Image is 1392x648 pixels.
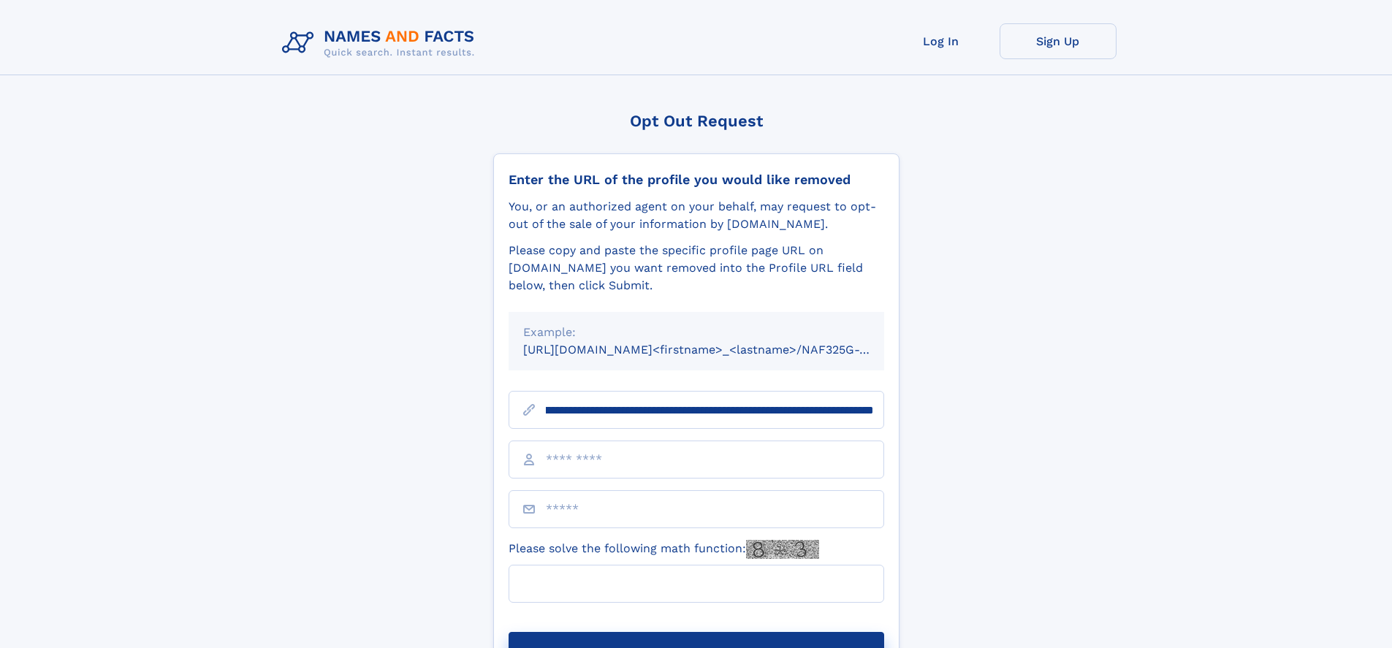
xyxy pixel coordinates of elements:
[276,23,487,63] img: Logo Names and Facts
[883,23,1000,59] a: Log In
[1000,23,1117,59] a: Sign Up
[493,112,900,130] div: Opt Out Request
[523,324,870,341] div: Example:
[509,172,884,188] div: Enter the URL of the profile you would like removed
[523,343,912,357] small: [URL][DOMAIN_NAME]<firstname>_<lastname>/NAF325G-xxxxxxxx
[509,198,884,233] div: You, or an authorized agent on your behalf, may request to opt-out of the sale of your informatio...
[509,540,819,559] label: Please solve the following math function:
[509,242,884,294] div: Please copy and paste the specific profile page URL on [DOMAIN_NAME] you want removed into the Pr...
